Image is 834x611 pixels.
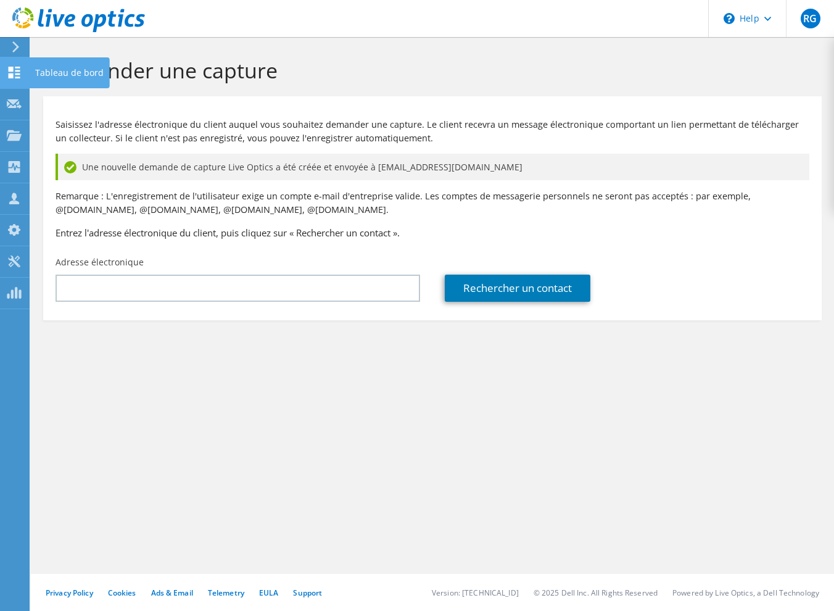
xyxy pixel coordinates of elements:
[259,588,278,598] a: EULA
[49,57,809,83] h1: Demander une capture
[108,588,136,598] a: Cookies
[56,118,809,145] p: Saisissez l'adresse électronique du client auquel vous souhaitez demander une capture. Le client ...
[82,160,522,174] span: Une nouvelle demande de capture Live Optics a été créée et envoyée à [EMAIL_ADDRESS][DOMAIN_NAME]
[56,189,809,217] p: Remarque : L'enregistrement de l'utilisateur exige un compte e-mail d'entreprise valide. Les comp...
[672,588,819,598] li: Powered by Live Optics, a Dell Technology
[432,588,519,598] li: Version: [TECHNICAL_ID]
[208,588,244,598] a: Telemetry
[293,588,322,598] a: Support
[56,256,144,268] label: Adresse électronique
[801,9,820,28] span: RG
[445,275,590,302] a: Rechercher un contact
[151,588,193,598] a: Ads & Email
[29,57,110,88] div: Tableau de bord
[534,588,658,598] li: © 2025 Dell Inc. All Rights Reserved
[46,588,93,598] a: Privacy Policy
[724,13,735,24] svg: \n
[56,226,809,239] h3: Entrez l'adresse électronique du client, puis cliquez sur « Rechercher un contact ».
